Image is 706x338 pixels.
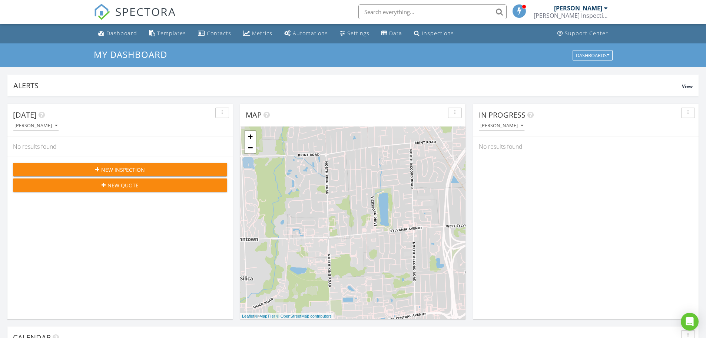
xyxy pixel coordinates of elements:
[422,30,454,37] div: Inspections
[94,4,110,20] img: The Best Home Inspection Software - Spectora
[358,4,507,19] input: Search everything...
[94,10,176,26] a: SPECTORA
[681,313,699,331] div: Open Intercom Messenger
[389,30,402,37] div: Data
[157,30,186,37] div: Templates
[473,137,699,157] div: No results found
[281,27,331,40] a: Automations (Basic)
[479,121,525,131] button: [PERSON_NAME]
[13,178,227,192] button: New Quote
[255,314,275,318] a: © MapTiler
[534,12,608,19] div: Wildman Inspections LLC
[240,27,275,40] a: Metrics
[207,30,231,37] div: Contacts
[554,4,602,12] div: [PERSON_NAME]
[245,131,256,142] a: Zoom in
[576,53,609,58] div: Dashboards
[682,83,693,89] span: View
[347,30,369,37] div: Settings
[378,27,405,40] a: Data
[411,27,457,40] a: Inspections
[573,50,613,60] button: Dashboards
[14,123,57,128] div: [PERSON_NAME]
[554,27,611,40] a: Support Center
[13,163,227,176] button: New Inspection
[101,166,145,174] span: New Inspection
[240,313,334,319] div: |
[146,27,189,40] a: Templates
[13,121,59,131] button: [PERSON_NAME]
[337,27,372,40] a: Settings
[7,137,233,157] div: No results found
[95,27,140,40] a: Dashboard
[479,110,526,120] span: In Progress
[13,81,682,91] div: Alerts
[107,181,139,189] span: New Quote
[94,48,167,60] span: My Dashboard
[245,142,256,153] a: Zoom out
[246,110,262,120] span: Map
[115,4,176,19] span: SPECTORA
[195,27,234,40] a: Contacts
[480,123,523,128] div: [PERSON_NAME]
[242,314,254,318] a: Leaflet
[276,314,332,318] a: © OpenStreetMap contributors
[13,110,37,120] span: [DATE]
[293,30,328,37] div: Automations
[565,30,608,37] div: Support Center
[106,30,137,37] div: Dashboard
[252,30,272,37] div: Metrics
